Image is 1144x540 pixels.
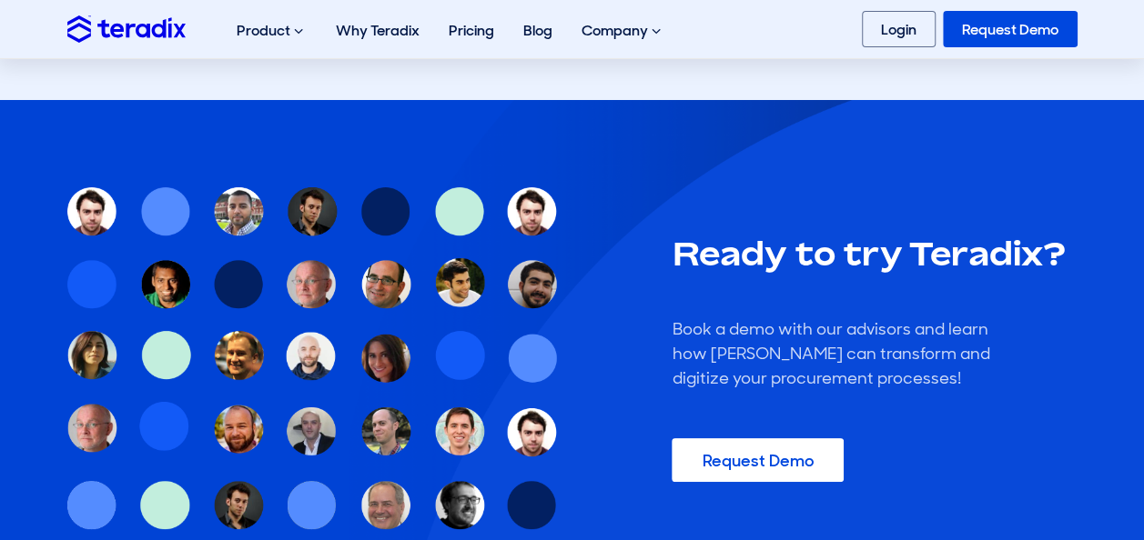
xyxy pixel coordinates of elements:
img: Teradix Customers [67,187,559,531]
div: Product [222,2,321,60]
a: Request Demo [943,11,1078,47]
a: Request Demo [672,438,844,482]
img: Teradix logo [67,15,186,42]
div: Company [567,2,679,60]
h2: Ready to try Teradix? [672,233,1077,274]
div: Book a demo with our advisors and learn how [PERSON_NAME] can transform and digitize your procure... [672,317,999,391]
a: Login [862,11,936,47]
iframe: Chatbot [1024,420,1119,515]
a: Pricing [434,2,509,59]
a: Why Teradix [321,2,434,59]
a: Blog [509,2,567,59]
